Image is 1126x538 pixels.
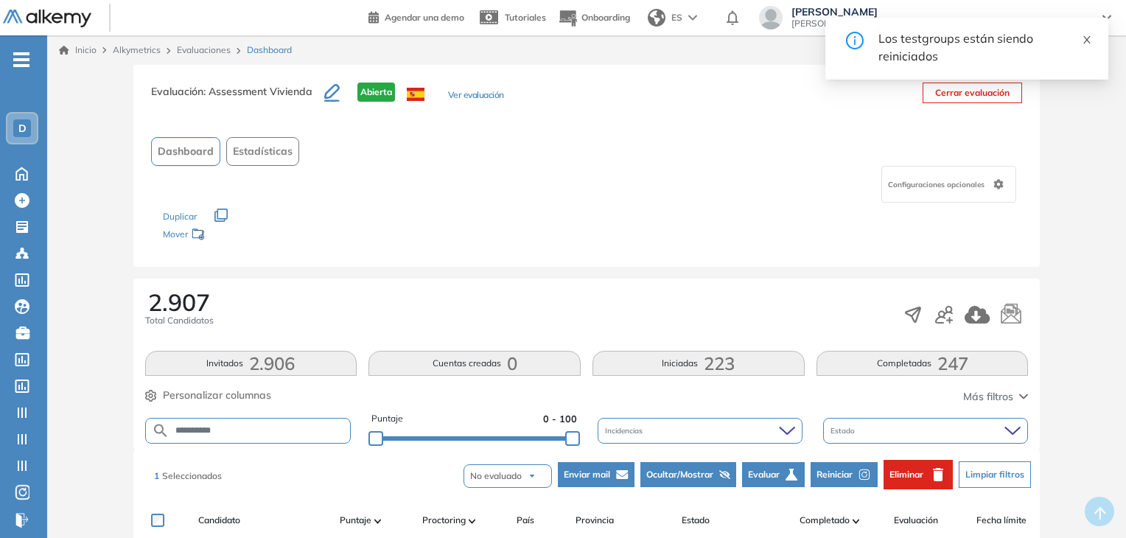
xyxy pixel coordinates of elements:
span: Ocultar/Mostrar [646,468,713,481]
div: Configuraciones opcionales [881,166,1016,203]
button: Cerrar evaluación [923,83,1022,103]
img: ESP [407,88,424,101]
h3: Evaluación [151,83,324,113]
span: Estado [830,425,858,436]
img: world [648,9,665,27]
span: Reiniciar [816,468,853,481]
button: Eliminar [884,460,953,489]
span: Eliminar [889,468,923,481]
img: arrow [528,472,536,481]
span: 2.907 [148,290,210,314]
span: Provincia [576,514,614,527]
iframe: Chat Widget [1052,467,1126,538]
span: Dashboard [247,43,292,57]
span: Total Candidatos [145,314,214,327]
span: close [1082,35,1092,45]
button: Personalizar columnas [145,388,271,403]
img: [missing "en.ARROW_ALT" translation] [469,519,476,523]
a: Agendar una demo [368,7,464,25]
span: info-circle [846,29,864,49]
button: Completadas247 [816,351,1029,376]
span: Incidencias [605,425,646,436]
span: Personalizar columnas [163,388,271,403]
span: Candidato [198,514,240,527]
span: [PERSON_NAME][EMAIL_ADDRESS][PERSON_NAME][DOMAIN_NAME] [791,18,1088,29]
span: Dashboard [158,144,214,159]
button: Enviar mail [558,462,634,487]
button: Cuentas creadas0 [368,351,581,376]
button: Iniciadas223 [592,351,805,376]
span: Evaluar [748,468,780,481]
i: - [13,58,29,61]
span: Alkymetrics [113,44,161,55]
button: Invitados2.906 [145,351,357,376]
span: Abierta [357,83,395,102]
img: [missing "en.ARROW_ALT" translation] [853,519,860,523]
div: Incidencias [598,418,802,444]
button: Ocultar/Mostrar [640,462,736,487]
button: Ver evaluación [448,88,504,104]
button: Evaluar [742,462,805,487]
div: Mover [163,222,310,249]
span: Más filtros [963,389,1013,405]
button: Dashboard [151,137,220,166]
span: 1 [154,470,159,481]
span: Proctoring [422,514,466,527]
span: Evaluación [894,514,938,527]
span: ES [671,11,682,24]
button: Reiniciar [811,462,878,487]
span: Estado [682,514,710,527]
span: Enviar mail [564,468,610,481]
span: Configuraciones opcionales [888,179,987,190]
img: [missing "en.ARROW_ALT" translation] [374,519,382,523]
button: Onboarding [558,2,630,34]
span: Duplicar [163,211,197,222]
img: Logo [3,10,91,28]
span: País [517,514,534,527]
span: Estadísticas [233,144,293,159]
span: Fecha límite [976,514,1027,527]
span: 0 - 100 [543,412,577,426]
span: Completado [800,514,850,527]
img: SEARCH_ALT [152,422,169,440]
span: Onboarding [581,12,630,23]
a: Evaluaciones [177,44,231,55]
button: Limpiar filtros [959,461,1031,488]
img: arrow [688,15,697,21]
span: : Assessment Vivienda [203,85,312,98]
span: Agendar una demo [385,12,464,23]
span: Tutoriales [505,12,546,23]
span: D [18,122,27,134]
button: Más filtros [963,389,1028,405]
span: [PERSON_NAME] [791,6,1088,18]
span: No evaluado [470,469,522,483]
div: Estado [823,418,1028,444]
div: Los testgroups están siendo reiniciados [878,29,1091,65]
button: Estadísticas [226,137,299,166]
a: Inicio [59,43,97,57]
span: Puntaje [371,412,403,426]
span: Puntaje [340,514,371,527]
span: Seleccionados [162,470,222,481]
